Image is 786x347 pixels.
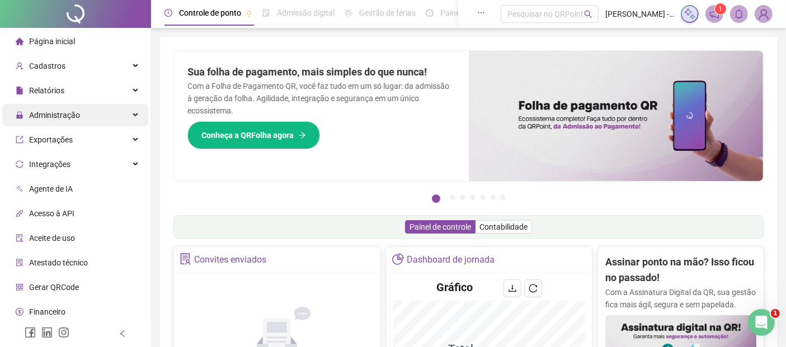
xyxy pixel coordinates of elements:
span: reload [529,284,538,293]
span: Admissão digital [277,8,335,17]
span: Painel do DP [440,8,484,17]
h2: Sua folha de pagamento, mais simples do que nunca! [187,64,455,80]
span: clock-circle [164,9,172,17]
img: sparkle-icon.fc2bf0ac1784a2077858766a79e2daf3.svg [684,8,696,20]
span: dashboard [426,9,434,17]
span: home [16,37,23,45]
span: audit [16,234,23,242]
iframe: Intercom live chat [748,309,775,336]
span: dollar [16,308,23,316]
span: solution [180,253,191,265]
button: Conheça a QRFolha agora [187,121,320,149]
button: 6 [490,194,496,200]
span: bell [734,9,744,19]
div: Convites enviados [194,250,266,269]
span: Painel de controle [410,222,471,231]
button: 4 [470,194,476,200]
span: linkedin [41,327,53,338]
span: api [16,210,23,217]
span: Exportações [29,135,73,144]
span: 1 [771,309,780,318]
span: Agente de IA [29,184,73,193]
button: 7 [500,194,506,200]
span: pushpin [246,10,252,17]
span: Página inicial [29,37,75,46]
button: 3 [460,194,465,200]
span: instagram [58,327,69,338]
span: 1 [719,5,723,13]
span: file-done [262,9,270,17]
span: file [16,87,23,94]
span: search [584,10,592,18]
span: [PERSON_NAME] - Container Cultura [605,8,674,20]
span: Gerar QRCode [29,283,79,292]
sup: 1 [715,3,726,15]
span: ellipsis [477,9,485,17]
span: left [119,330,126,338]
span: user-add [16,62,23,70]
img: 8154 [755,6,772,22]
span: Acesso à API [29,209,74,218]
img: banner%2F8d14a306-6205-4263-8e5b-06e9a85ad873.png [469,51,764,181]
span: download [508,284,517,293]
span: Financeiro [29,307,65,316]
div: Dashboard de jornada [407,250,495,269]
h2: Assinar ponto na mão? Isso ficou no passado! [605,254,756,286]
span: Administração [29,111,80,120]
span: Aceite de uso [29,234,75,243]
span: pie-chart [392,253,404,265]
span: facebook [25,327,36,338]
p: Com a Folha de Pagamento QR, você faz tudo em um só lugar: da admissão à geração da folha. Agilid... [187,80,455,117]
span: sun [345,9,352,17]
button: 1 [432,194,440,203]
span: Integrações [29,160,70,169]
span: Atestado técnico [29,258,88,267]
span: lock [16,111,23,119]
span: Cadastros [29,61,65,70]
button: 2 [450,194,455,200]
span: arrow-right [298,131,306,139]
span: Gestão de férias [359,8,416,17]
span: Contabilidade [479,222,528,231]
span: export [16,136,23,144]
span: Relatórios [29,86,64,95]
span: sync [16,160,23,168]
p: Com a Assinatura Digital da QR, sua gestão fica mais ágil, segura e sem papelada. [605,286,756,311]
span: qrcode [16,283,23,291]
span: notification [709,9,719,19]
button: 5 [480,194,486,200]
h4: Gráfico [436,279,473,295]
span: Controle de ponto [179,8,241,17]
span: solution [16,259,23,267]
span: Conheça a QRFolha agora [201,129,294,141]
